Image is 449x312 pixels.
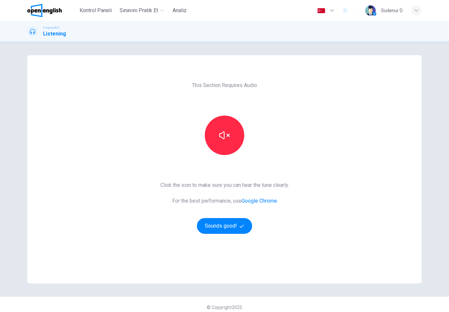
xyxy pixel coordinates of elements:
button: Sounds good! [197,218,252,234]
button: Kontrol Paneli [77,5,114,16]
span: Linguaskill [43,25,59,30]
span: Analiz [173,7,187,14]
a: OpenEnglish logo [27,4,77,17]
span: For the best performance, use [160,197,289,205]
h1: Listening [43,30,66,38]
span: Kontrol Paneli [80,7,112,14]
a: Google Chrome [242,198,277,204]
span: Click the icon to make sure you can hear the tune clearly. [160,181,289,189]
span: © Copyright 2025 [207,305,242,310]
button: Analiz [169,5,190,16]
div: Sudenur D. [381,7,403,14]
span: Sınavını Pratik Et [120,7,158,14]
span: This Section Requires Audio [192,81,257,89]
img: Profile picture [365,5,376,16]
img: OpenEnglish logo [27,4,62,17]
img: tr [317,8,325,13]
button: Sınavını Pratik Et [117,5,167,16]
